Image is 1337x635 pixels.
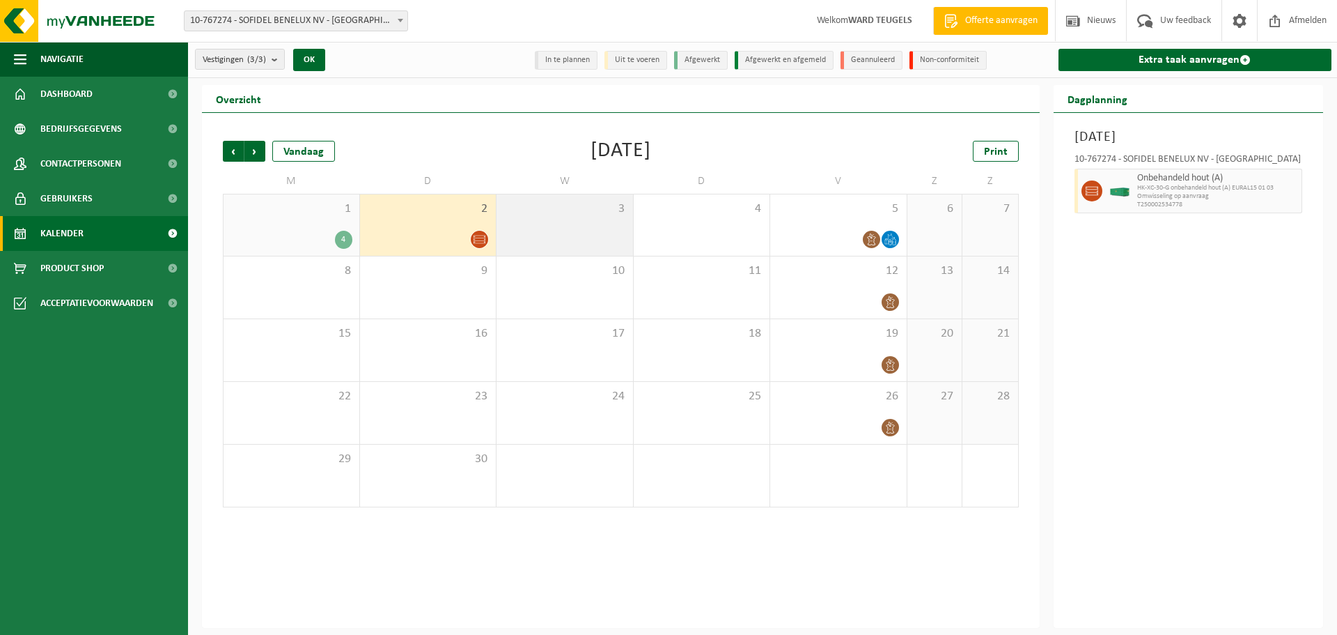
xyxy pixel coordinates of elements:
[272,141,335,162] div: Vandaag
[1109,186,1130,197] img: HK-XC-30-GN-00
[223,169,360,194] td: M
[777,389,900,404] span: 26
[367,389,490,404] span: 23
[1054,85,1141,112] h2: Dagplanning
[195,49,285,70] button: Vestigingen(3/3)
[230,326,352,342] span: 15
[185,11,407,31] span: 10-767274 - SOFIDEL BENELUX NV - DUFFEL
[293,49,325,71] button: OK
[40,146,121,181] span: Contactpersonen
[367,201,490,217] span: 2
[202,85,275,112] h2: Overzicht
[914,326,955,342] span: 20
[641,201,763,217] span: 4
[641,263,763,279] span: 11
[503,326,626,342] span: 17
[503,201,626,217] span: 3
[497,169,634,194] td: W
[230,201,352,217] span: 1
[40,251,104,286] span: Product Shop
[777,263,900,279] span: 12
[969,389,1010,404] span: 28
[40,216,84,251] span: Kalender
[40,112,122,146] span: Bedrijfsgegevens
[1137,192,1299,201] span: Omwisseling op aanvraag
[503,263,626,279] span: 10
[777,201,900,217] span: 5
[1074,127,1303,148] h3: [DATE]
[914,201,955,217] span: 6
[1137,184,1299,192] span: HK-XC-30-G onbehandeld hout (A) EURAL15 01 03
[914,389,955,404] span: 27
[909,51,987,70] li: Non-conformiteit
[40,42,84,77] span: Navigatie
[770,169,907,194] td: V
[503,389,626,404] span: 24
[914,263,955,279] span: 13
[230,263,352,279] span: 8
[962,14,1041,28] span: Offerte aanvragen
[230,452,352,467] span: 29
[777,326,900,342] span: 19
[1074,155,1303,169] div: 10-767274 - SOFIDEL BENELUX NV - [GEOGRAPHIC_DATA]
[223,141,244,162] span: Vorige
[335,231,352,249] div: 4
[907,169,963,194] td: Z
[604,51,667,70] li: Uit te voeren
[535,51,597,70] li: In te plannen
[184,10,408,31] span: 10-767274 - SOFIDEL BENELUX NV - DUFFEL
[40,286,153,321] span: Acceptatievoorwaarden
[360,169,497,194] td: D
[1137,201,1299,209] span: T250002534778
[367,326,490,342] span: 16
[367,263,490,279] span: 9
[933,7,1048,35] a: Offerte aanvragen
[1058,49,1332,71] a: Extra taak aanvragen
[969,326,1010,342] span: 21
[244,141,265,162] span: Volgende
[641,326,763,342] span: 18
[367,452,490,467] span: 30
[40,77,93,112] span: Dashboard
[969,201,1010,217] span: 7
[969,263,1010,279] span: 14
[641,389,763,404] span: 25
[203,49,266,70] span: Vestigingen
[591,141,651,162] div: [DATE]
[962,169,1018,194] td: Z
[1137,173,1299,184] span: Onbehandeld hout (A)
[973,141,1019,162] a: Print
[230,389,352,404] span: 22
[840,51,902,70] li: Geannuleerd
[247,55,266,64] count: (3/3)
[634,169,771,194] td: D
[40,181,93,216] span: Gebruikers
[984,146,1008,158] span: Print
[735,51,834,70] li: Afgewerkt en afgemeld
[674,51,728,70] li: Afgewerkt
[848,15,912,26] strong: WARD TEUGELS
